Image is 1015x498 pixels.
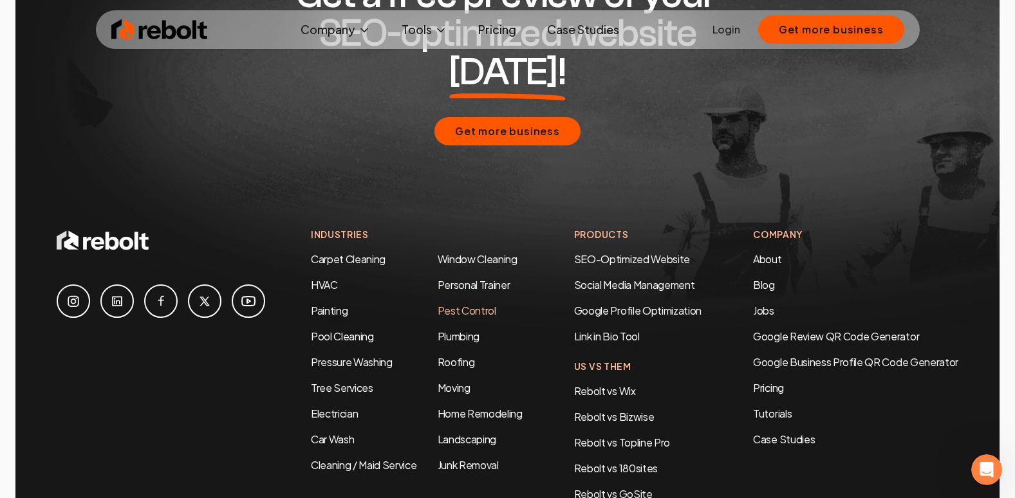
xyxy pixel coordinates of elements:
a: Blog [753,278,775,291]
button: Company [290,17,381,42]
a: Moving [438,381,470,394]
a: Login [712,22,740,37]
a: Carpet Cleaning [311,252,386,266]
a: Pool Cleaning [311,329,374,343]
a: Google Profile Optimization [574,304,702,317]
a: Cleaning / Maid Service [311,458,417,472]
a: Roofing [438,355,475,369]
img: Rebolt Logo [111,17,208,42]
a: Rebolt vs Topline Pro [574,436,670,449]
a: Pricing [468,17,526,42]
a: Google Business Profile QR Code Generator [753,355,958,369]
a: Plumbing [438,329,480,343]
a: Personal Trainer [438,278,510,291]
a: SEO-Optimized Website [574,252,690,266]
a: Tree Services [311,381,373,394]
a: Rebolt vs 180sites [574,461,658,475]
a: Electrician [311,407,358,420]
button: Get more business [758,15,904,44]
a: Home Remodeling [438,407,523,420]
a: Google Review QR Code Generator [753,329,919,343]
a: Tutorials [753,406,958,421]
a: Junk Removal [438,458,499,472]
a: Window Cleaning [438,252,517,266]
button: Get more business [434,117,581,145]
a: Jobs [753,304,774,317]
a: Landscaping [438,432,496,446]
a: Pest Control [438,304,496,317]
a: About [753,252,781,266]
a: Car Wash [311,432,354,446]
a: Rebolt vs Bizwise [574,410,655,423]
a: Case Studies [537,17,629,42]
a: Link in Bio Tool [574,329,640,343]
h4: Us Vs Them [574,360,702,373]
h4: Industries [311,228,523,241]
span: [DATE]! [449,53,566,91]
a: Rebolt vs Wix [574,384,636,398]
button: Tools [391,17,458,42]
a: Social Media Management [574,278,695,291]
a: Painting [311,304,348,317]
h4: Company [753,228,958,241]
a: Pressure Washing [311,355,393,369]
a: Case Studies [753,432,958,447]
h4: Products [574,228,702,241]
iframe: Intercom live chat [971,454,1002,485]
a: Pricing [753,380,958,396]
a: HVAC [311,278,338,291]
